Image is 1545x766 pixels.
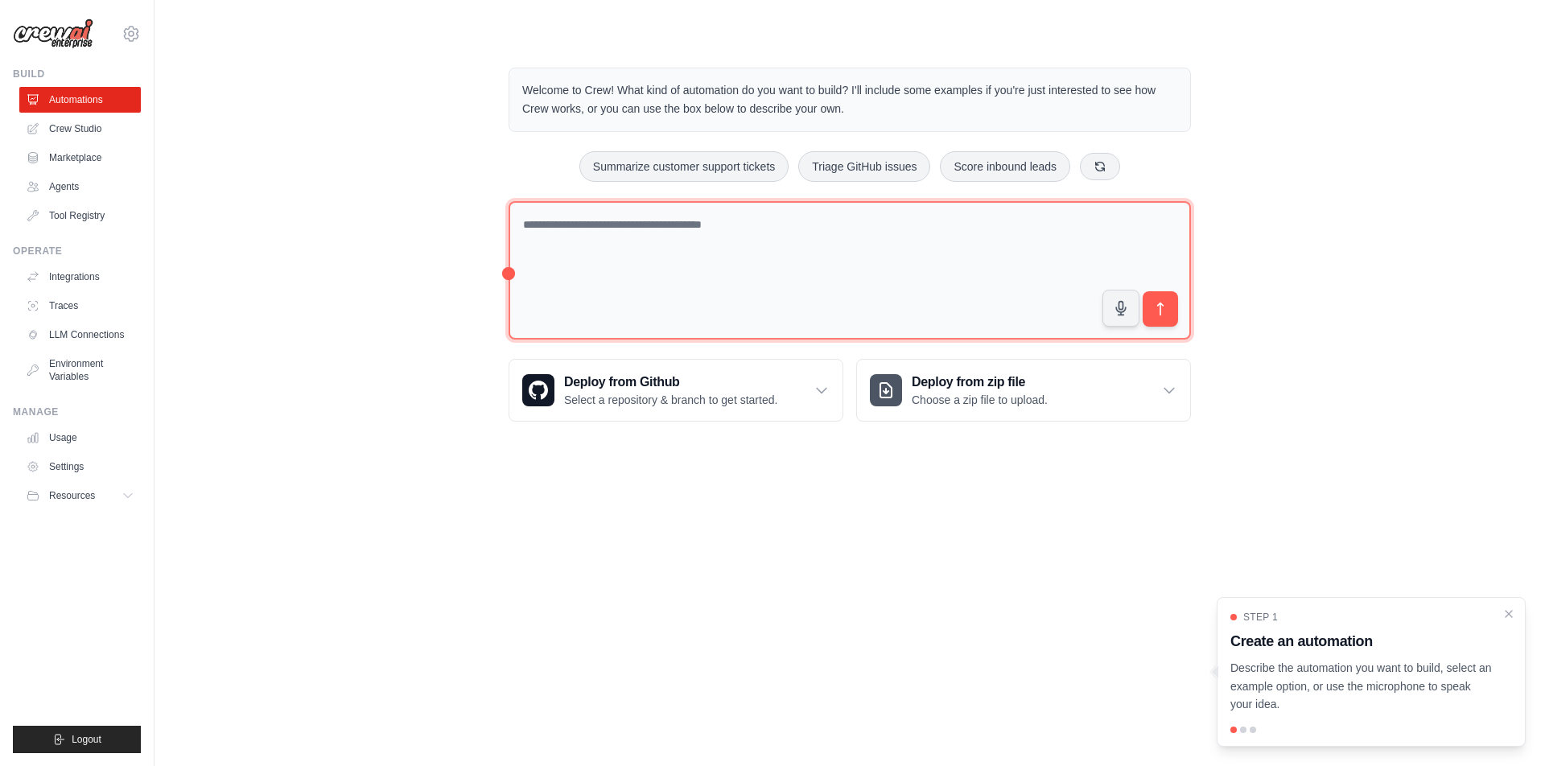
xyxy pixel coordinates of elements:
[1465,689,1545,766] iframe: Chat Widget
[19,351,141,389] a: Environment Variables
[564,373,777,392] h3: Deploy from Github
[19,116,141,142] a: Crew Studio
[798,151,930,182] button: Triage GitHub issues
[19,203,141,229] a: Tool Registry
[940,151,1070,182] button: Score inbound leads
[912,392,1048,408] p: Choose a zip file to upload.
[1230,630,1493,653] h3: Create an automation
[522,81,1177,118] p: Welcome to Crew! What kind of automation do you want to build? I'll include some examples if you'...
[19,483,141,509] button: Resources
[19,87,141,113] a: Automations
[19,454,141,480] a: Settings
[19,425,141,451] a: Usage
[13,726,141,753] button: Logout
[579,151,789,182] button: Summarize customer support tickets
[13,245,141,257] div: Operate
[72,733,101,746] span: Logout
[1243,611,1278,624] span: Step 1
[13,68,141,80] div: Build
[13,406,141,418] div: Manage
[19,174,141,200] a: Agents
[564,392,777,408] p: Select a repository & branch to get started.
[19,293,141,319] a: Traces
[1502,607,1515,620] button: Close walkthrough
[49,489,95,502] span: Resources
[13,19,93,49] img: Logo
[19,145,141,171] a: Marketplace
[1230,659,1493,714] p: Describe the automation you want to build, select an example option, or use the microphone to spe...
[19,264,141,290] a: Integrations
[19,322,141,348] a: LLM Connections
[912,373,1048,392] h3: Deploy from zip file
